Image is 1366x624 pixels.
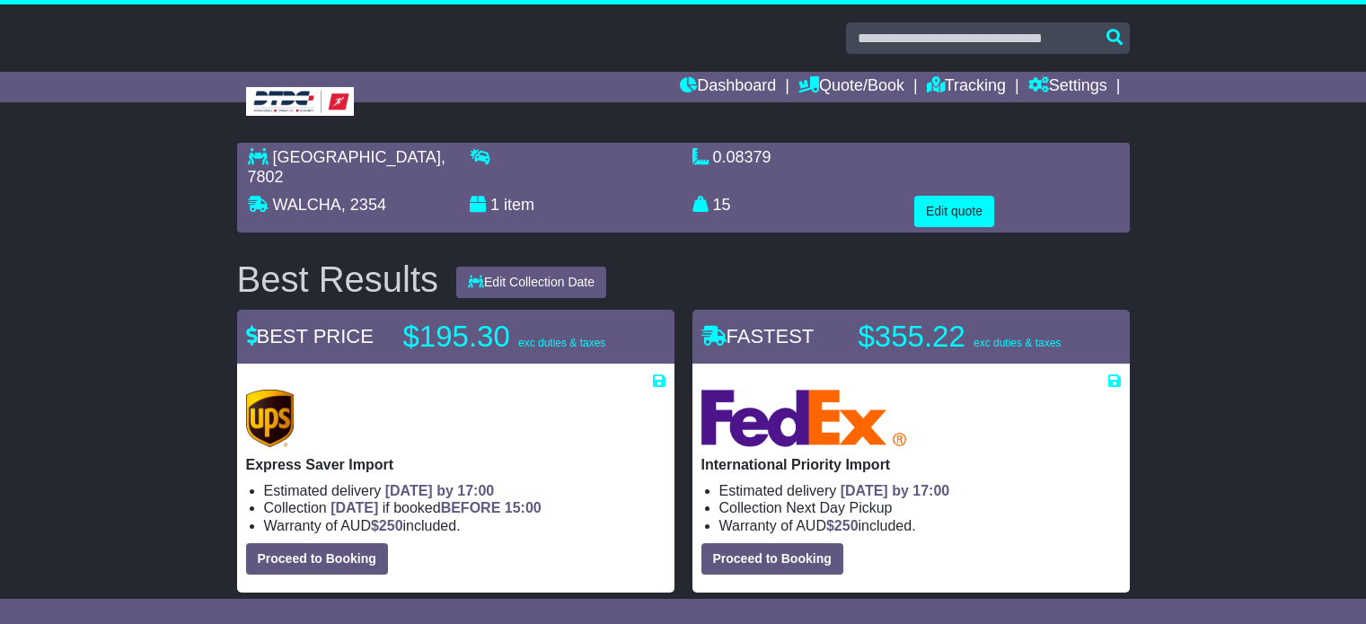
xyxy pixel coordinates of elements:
[713,196,731,214] span: 15
[264,517,665,534] li: Warranty of AUD included.
[859,319,1083,355] p: $355.22
[701,456,1121,473] p: International Priority Import
[974,337,1061,349] span: exc duties & taxes
[341,196,386,214] span: , 2354
[504,196,534,214] span: item
[246,390,295,447] img: UPS (new): Express Saver Import
[264,482,665,499] li: Estimated delivery
[701,390,907,447] img: FedEx Express: International Priority Import
[713,148,771,166] span: 0.08379
[505,500,542,515] span: 15:00
[701,325,815,347] span: FASTEST
[927,72,1006,102] a: Tracking
[441,500,501,515] span: BEFORE
[826,518,859,533] span: $
[719,499,1121,516] li: Collection
[719,517,1121,534] li: Warranty of AUD included.
[264,499,665,516] li: Collection
[371,518,403,533] span: $
[798,72,904,102] a: Quote/Book
[786,500,892,515] span: Next Day Pickup
[456,267,606,298] button: Edit Collection Date
[680,72,776,102] a: Dashboard
[248,148,445,186] span: , 7802
[228,259,448,299] div: Best Results
[246,325,374,347] span: BEST PRICE
[385,483,495,498] span: [DATE] by 17:00
[719,482,1121,499] li: Estimated delivery
[834,518,859,533] span: 250
[1028,72,1107,102] a: Settings
[518,337,605,349] span: exc duties & taxes
[914,196,994,227] button: Edit quote
[330,500,541,515] span: if booked
[403,319,628,355] p: $195.30
[273,196,341,214] span: WALCHA
[379,518,403,533] span: 250
[330,500,378,515] span: [DATE]
[701,543,843,575] button: Proceed to Booking
[273,148,441,166] span: [GEOGRAPHIC_DATA]
[841,483,950,498] span: [DATE] by 17:00
[246,543,388,575] button: Proceed to Booking
[490,196,499,214] span: 1
[246,456,665,473] p: Express Saver Import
